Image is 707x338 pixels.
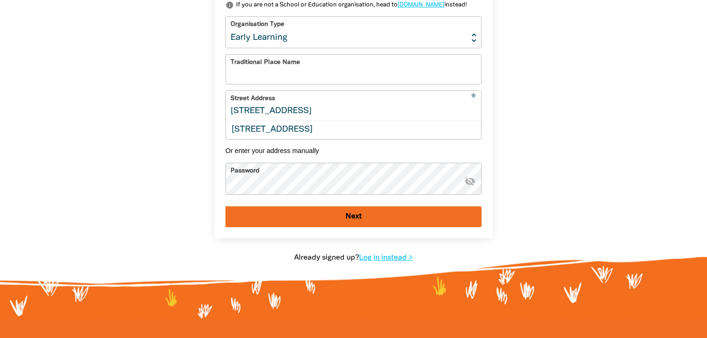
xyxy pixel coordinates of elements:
[225,147,482,154] button: Or enter your address manually
[398,2,444,8] a: [DOMAIN_NAME]
[226,121,481,140] div: [STREET_ADDRESS]
[464,175,476,186] i: Hide password
[359,255,413,261] a: Log in instead >
[236,1,467,10] div: If you are not a School or Education organisation, head to instead!
[225,206,482,227] button: Next
[464,175,476,188] button: visibility_off
[225,1,234,9] i: info
[214,252,493,263] p: Already signed up?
